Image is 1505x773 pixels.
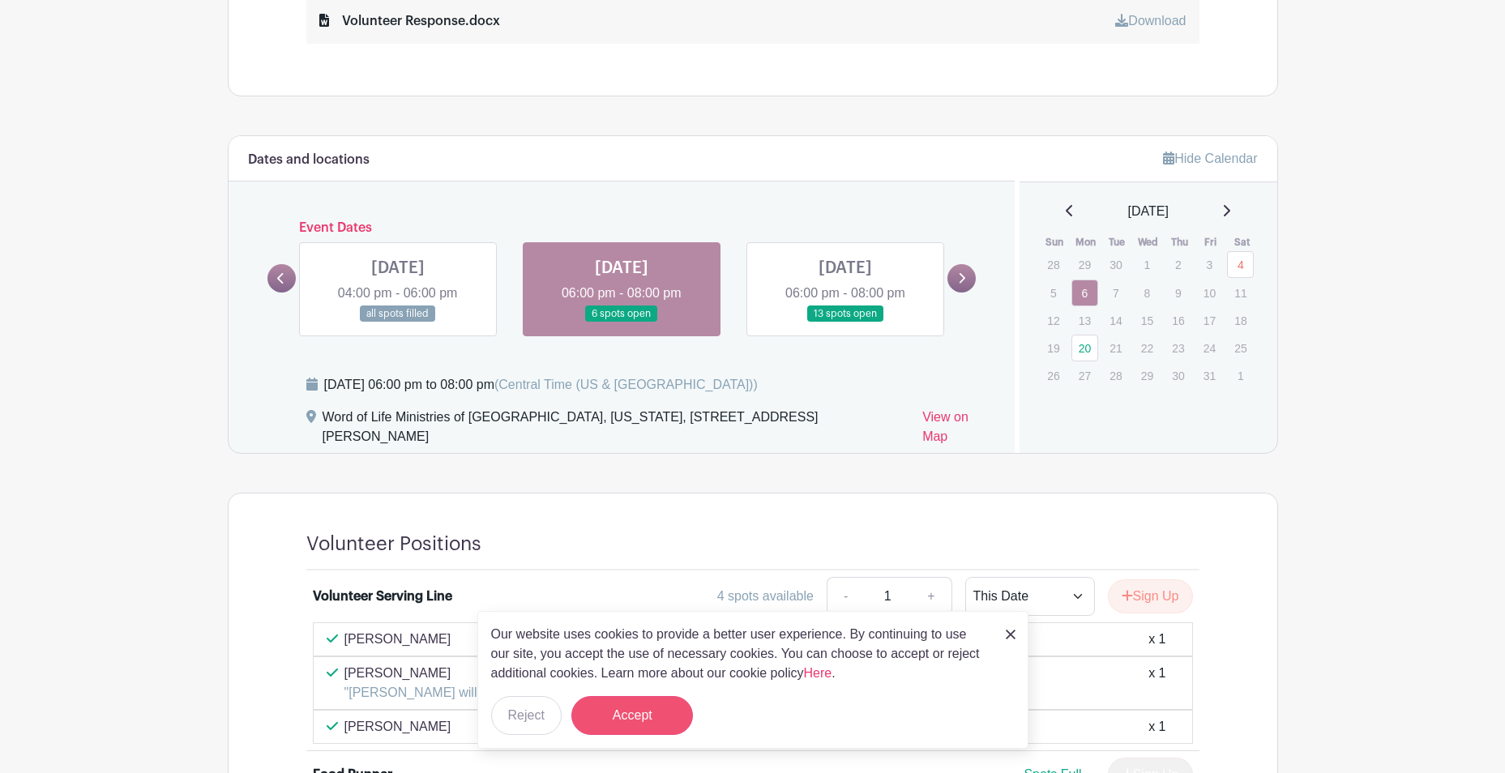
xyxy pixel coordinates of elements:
[1226,234,1258,250] th: Sat
[1102,363,1129,388] p: 28
[1134,308,1161,333] p: 15
[1196,363,1223,388] p: 31
[1196,335,1223,361] p: 24
[1165,280,1191,305] p: 9
[1071,335,1098,361] a: 20
[1165,363,1191,388] p: 30
[248,152,370,168] h6: Dates and locations
[1148,717,1165,737] div: x 1
[1196,280,1223,305] p: 10
[1006,630,1015,639] img: close_button-5f87c8562297e5c2d7936805f587ecaba9071eb48480494691a3f1689db116b3.svg
[1039,234,1071,250] th: Sun
[911,577,951,616] a: +
[1227,335,1254,361] p: 25
[1134,363,1161,388] p: 29
[717,587,814,606] div: 4 spots available
[1165,252,1191,277] p: 2
[1227,251,1254,278] a: 4
[1195,234,1227,250] th: Fri
[323,408,910,453] div: Word of Life Ministries of [GEOGRAPHIC_DATA], [US_STATE], [STREET_ADDRESS][PERSON_NAME]
[1148,630,1165,649] div: x 1
[1040,252,1067,277] p: 28
[1227,363,1254,388] p: 1
[922,408,995,453] a: View on Map
[494,378,758,391] span: (Central Time (US & [GEOGRAPHIC_DATA]))
[324,375,758,395] div: [DATE] 06:00 pm to 08:00 pm
[1071,308,1098,333] p: 13
[491,696,562,735] button: Reject
[1102,308,1129,333] p: 14
[344,630,451,649] p: [PERSON_NAME]
[1196,308,1223,333] p: 17
[296,220,948,236] h6: Event Dates
[1071,363,1098,388] p: 27
[1115,14,1186,28] a: Download
[313,587,452,606] div: Volunteer Serving Line
[1071,252,1098,277] p: 29
[804,666,832,680] a: Here
[827,577,864,616] a: -
[1040,280,1067,305] p: 5
[1165,335,1191,361] p: 23
[344,664,552,683] p: [PERSON_NAME]
[1133,234,1165,250] th: Wed
[571,696,693,735] button: Accept
[1196,252,1223,277] p: 3
[1165,308,1191,333] p: 16
[491,625,989,683] p: Our website uses cookies to provide a better user experience. By continuing to use our site, you ...
[319,11,500,31] div: Volunteer Response.docx
[1071,280,1098,306] a: 6
[1101,234,1133,250] th: Tue
[1163,152,1257,165] a: Hide Calendar
[1134,252,1161,277] p: 1
[1102,335,1129,361] p: 21
[1040,335,1067,361] p: 19
[1102,252,1129,277] p: 30
[344,717,451,737] p: [PERSON_NAME]
[1040,363,1067,388] p: 26
[1108,579,1193,613] button: Sign Up
[1164,234,1195,250] th: Thu
[1040,308,1067,333] p: 12
[1227,308,1254,333] p: 18
[1102,280,1129,305] p: 7
[344,683,552,703] p: "[PERSON_NAME] will be with me "
[1134,280,1161,305] p: 8
[1128,202,1169,221] span: [DATE]
[1071,234,1102,250] th: Mon
[1227,280,1254,305] p: 11
[306,532,481,556] h4: Volunteer Positions
[1134,335,1161,361] p: 22
[1148,664,1165,703] div: x 1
